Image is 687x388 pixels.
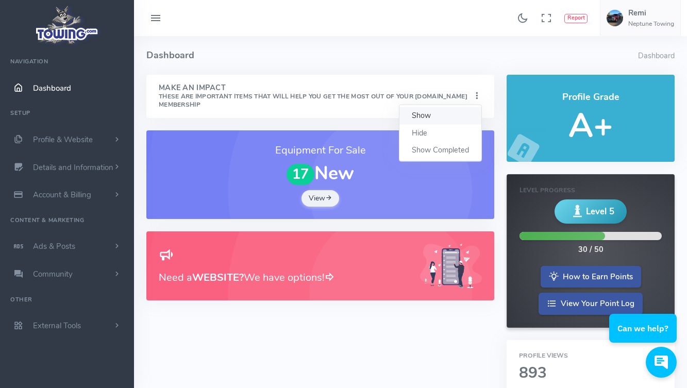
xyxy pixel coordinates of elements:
[578,244,604,256] div: 30 / 50
[33,320,81,331] span: External Tools
[519,352,662,359] h6: Profile Views
[399,125,481,142] a: Hide
[33,241,75,251] span: Ads & Posts
[159,163,482,185] h1: New
[287,164,314,185] span: 17
[159,92,467,109] small: These are important items that will help you get the most out of your [DOMAIN_NAME] Membership
[519,92,662,103] h4: Profile Grade
[520,187,662,194] h6: Level Progress
[638,50,675,62] li: Dashboard
[519,365,662,382] h2: 893
[539,293,643,315] a: View Your Point Log
[519,108,662,144] h5: A+
[301,190,340,207] a: View
[399,107,481,125] a: Show
[159,269,408,285] h3: Need a We have options!
[628,21,674,27] h6: Neptune Towing
[541,266,641,288] a: How to Earn Points
[33,190,91,200] span: Account & Billing
[192,271,244,284] b: WEBSITE?
[420,244,482,289] img: Generic placeholder image
[399,142,481,159] a: Show Completed
[159,84,472,109] h4: Make An Impact
[32,3,102,47] img: logo
[564,14,588,23] button: Report
[597,285,687,388] iframe: Conversations
[159,143,482,158] h3: Equipment For Sale
[33,269,73,279] span: Community
[146,36,638,75] h4: Dashboard
[586,205,614,218] span: Level 5
[33,83,71,93] span: Dashboard
[607,10,623,26] img: user-image
[628,9,674,17] h5: Remi
[33,134,93,145] span: Profile & Website
[33,162,113,173] span: Details and Information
